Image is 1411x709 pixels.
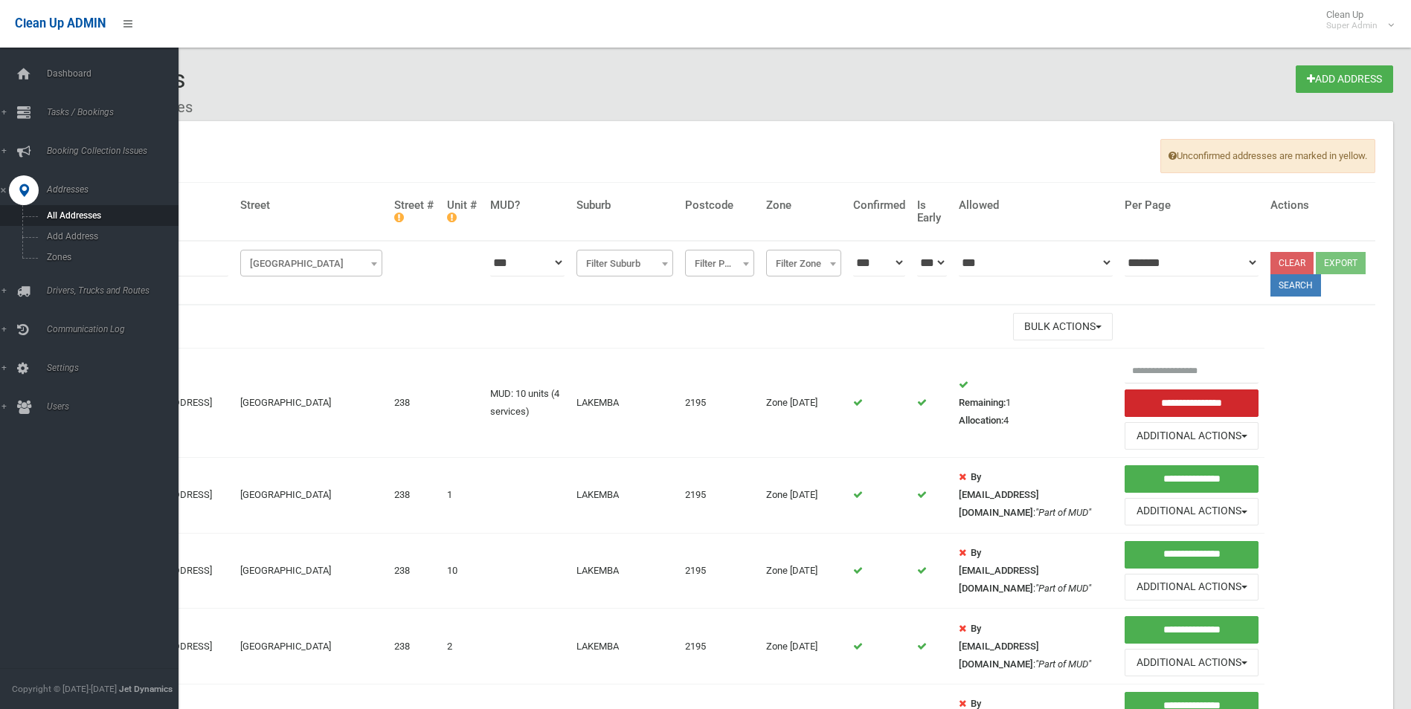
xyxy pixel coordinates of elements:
td: 2 [441,609,484,684]
td: 238 [388,349,441,458]
td: 2195 [679,609,760,684]
h4: Is Early [917,199,947,224]
h4: Zone [766,199,841,212]
td: 2195 [679,349,760,458]
span: Unconfirmed addresses are marked in yellow. [1160,139,1375,173]
button: Export [1316,252,1366,274]
button: Additional Actions [1125,574,1258,601]
button: Additional Actions [1125,649,1258,676]
td: Zone [DATE] [760,349,847,458]
strong: By [EMAIL_ADDRESS][DOMAIN_NAME] [959,547,1039,594]
h4: Confirmed [853,199,905,212]
strong: By [EMAIL_ADDRESS][DOMAIN_NAME] [959,623,1039,670]
span: Filter Zone [766,250,841,276]
h4: Actions [1270,199,1369,212]
span: Addresses [42,184,190,195]
a: Clear [1270,252,1314,274]
td: 1 4 [953,349,1119,458]
td: LAKEMBA [570,609,679,684]
td: [GEOGRAPHIC_DATA] [234,533,388,609]
button: Search [1270,274,1321,297]
h4: Allowed [959,199,1113,212]
td: [GEOGRAPHIC_DATA] [234,458,388,534]
span: Filter Suburb [576,250,673,276]
td: 1 [441,458,484,534]
button: Additional Actions [1125,422,1258,450]
a: Add Address [1296,65,1393,93]
span: Communication Log [42,324,190,334]
span: Filter Suburb [580,253,669,274]
strong: Allocation: [959,415,1003,426]
td: LAKEMBA [570,533,679,609]
span: Dashboard [42,68,190,79]
span: Booking Collection Issues [42,146,190,156]
h4: Street # [394,199,435,224]
strong: Jet Dynamics [119,684,173,694]
span: Drivers, Trucks and Routes [42,285,190,296]
span: Filter Street [240,250,382,276]
td: 10 [441,533,484,609]
span: Tasks / Bookings [42,107,190,117]
td: LAKEMBA [570,349,679,458]
h4: Suburb [576,199,673,212]
button: Additional Actions [1125,498,1258,525]
h4: MUD? [490,199,565,212]
td: 2195 [679,458,760,534]
span: Filter Postcode [685,250,754,276]
td: : [953,533,1119,609]
h4: Postcode [685,199,754,212]
td: 2195 [679,533,760,609]
span: Settings [42,363,190,373]
td: 238 [388,533,441,609]
span: Filter Street [244,253,378,274]
h4: Unit # [447,199,478,224]
small: Super Admin [1326,20,1378,31]
span: Zones [42,252,177,262]
td: : [953,609,1119,684]
strong: By [EMAIL_ADDRESS][DOMAIN_NAME] [959,471,1039,518]
td: [GEOGRAPHIC_DATA] [234,609,388,684]
td: 238 [388,609,441,684]
span: Copyright © [DATE]-[DATE] [12,684,117,694]
em: "Part of MUD" [1035,507,1091,518]
td: LAKEMBA [570,458,679,534]
em: "Part of MUD" [1035,658,1091,670]
span: Add Address [42,231,177,242]
span: Filter Postcode [689,253,751,274]
h4: Per Page [1125,199,1258,212]
span: Clean Up [1319,9,1392,31]
td: Zone [DATE] [760,458,847,534]
span: Users [42,401,190,412]
h4: Street [240,199,382,212]
td: [GEOGRAPHIC_DATA] [234,349,388,458]
span: Filter Zone [770,253,838,274]
span: All Addresses [42,210,177,221]
td: Zone [DATE] [760,533,847,609]
span: Clean Up ADMIN [15,16,106,30]
strong: Remaining: [959,397,1006,408]
button: Bulk Actions [1013,313,1113,340]
td: MUD: 10 units (4 services) [484,349,571,458]
td: : [953,458,1119,534]
td: Zone [DATE] [760,609,847,684]
em: "Part of MUD" [1035,583,1091,594]
td: 238 [388,458,441,534]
